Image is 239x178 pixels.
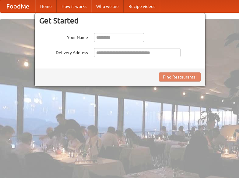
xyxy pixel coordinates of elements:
[39,16,201,25] h3: Get Started
[124,0,160,12] a: Recipe videos
[159,72,201,82] button: Find Restaurants!
[35,0,57,12] a: Home
[0,0,35,12] a: FoodMe
[39,33,88,40] label: Your Name
[57,0,91,12] a: How it works
[91,0,124,12] a: Who we are
[39,48,88,56] label: Delivery Address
